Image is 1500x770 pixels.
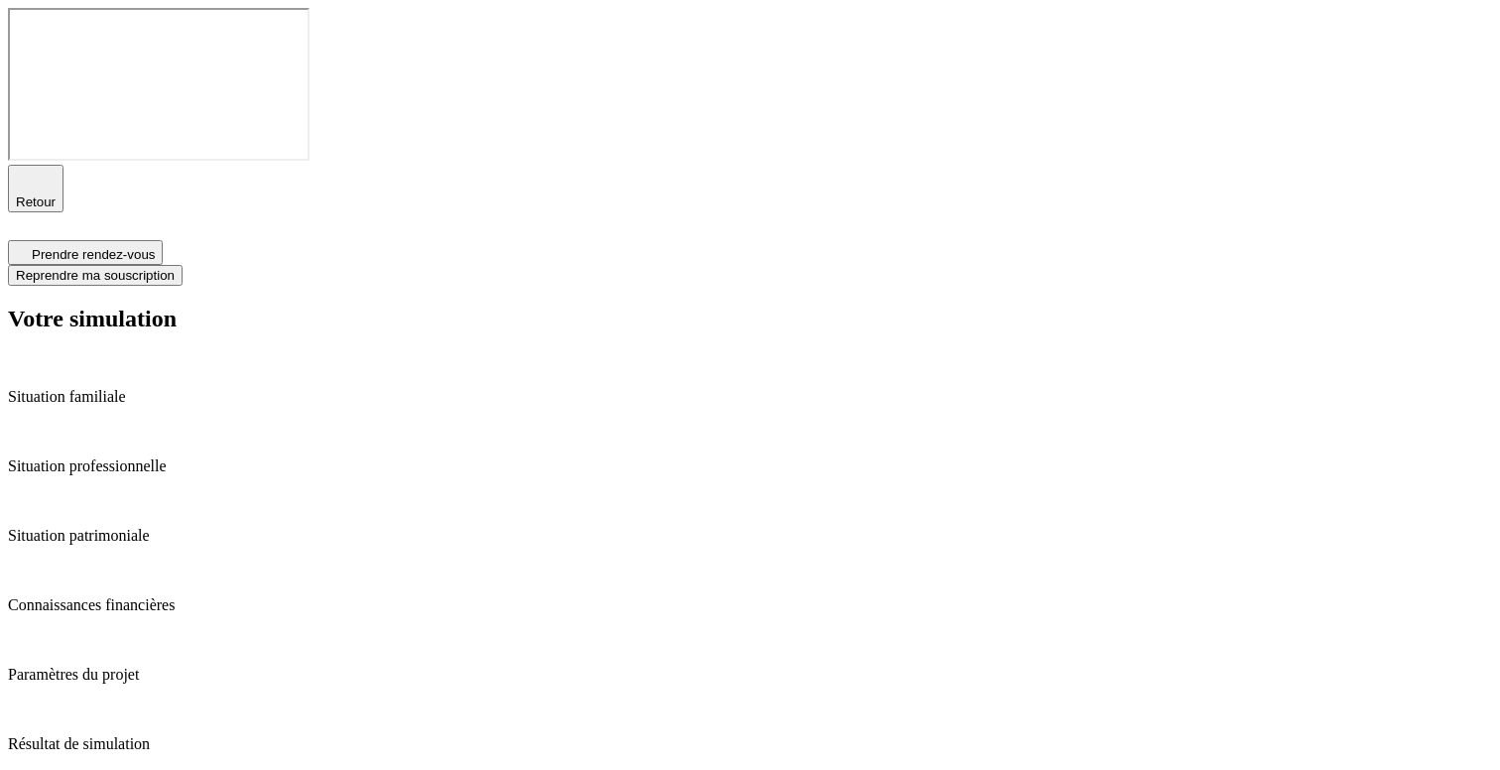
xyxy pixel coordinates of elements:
[16,194,56,209] span: Retour
[8,165,63,212] button: Retour
[8,666,1492,684] p: Paramètres du projet
[8,457,1492,475] p: Situation professionnelle
[8,596,1492,614] p: Connaissances financières
[8,240,163,265] button: Prendre rendez-vous
[8,265,183,286] button: Reprendre ma souscription
[8,527,1492,545] p: Situation patrimoniale
[8,735,1492,753] p: Résultat de simulation
[8,306,1492,332] h2: Votre simulation
[8,388,1492,406] p: Situation familiale
[32,247,155,262] span: Prendre rendez-vous
[16,268,175,283] span: Reprendre ma souscription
